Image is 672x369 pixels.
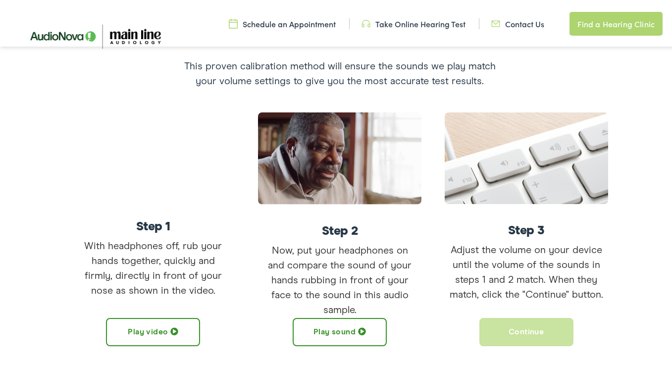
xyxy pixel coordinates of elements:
[258,110,421,203] img: step2.png
[71,218,235,231] h6: Step 1
[258,241,421,316] p: Now, put your headphones on and compare the sound of your hands rubbing in front of your face to ...
[445,110,608,202] img: step3.png
[479,316,573,344] button: Continue
[569,10,663,34] a: Find a Hearing Clinic
[258,223,421,235] h6: Step 2
[106,316,200,344] button: Play video
[491,16,544,27] a: Contact Us
[71,110,235,202] iframe: Calibrating Sound for Hearing Test
[445,222,608,235] h6: Step 3
[293,316,387,344] button: Play sound
[445,241,608,300] p: Adjust the volume on your device until the volume of the sounds in steps 1 and 2 match. When they...
[229,16,238,27] img: utility icon
[491,16,500,27] img: utility icon
[229,16,336,27] a: Schedule an Appointment
[362,16,370,27] img: utility icon
[71,237,235,296] p: With headphones off, rub your hands together, quickly and firmly, directly in front of your nose ...
[362,16,465,27] a: Take Online Hearing Test
[176,45,503,87] div: This proven calibration method will ensure the sounds we play match your volume settings to give ...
